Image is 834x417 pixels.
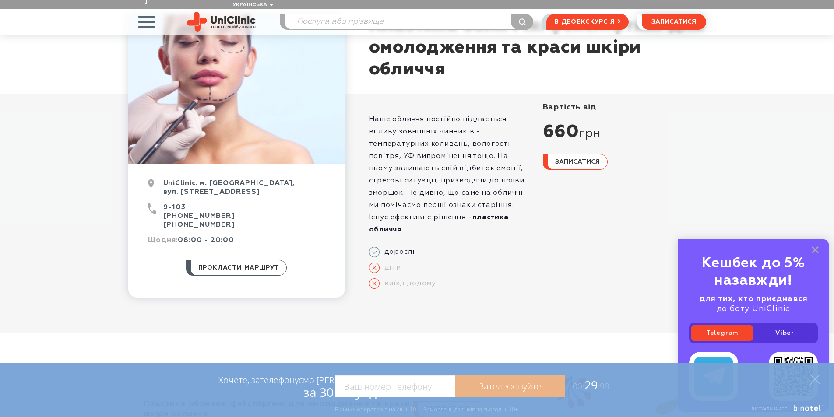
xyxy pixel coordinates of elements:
[380,248,415,256] span: дорослі
[546,14,628,30] a: відеоекскурсія
[573,381,584,392] span: 00:
[335,406,518,413] div: Вільних операторів на лінії: 10 Замовлень дзвінків за сьогодні: 10+
[380,279,436,288] span: виїзд додому
[753,325,816,341] a: Viber
[543,103,597,111] span: вартість від
[689,294,818,314] div: до боту UniClinic
[335,375,455,397] input: Ваш номер телефону
[218,375,382,399] div: Хочете, зателефонуємо [PERSON_NAME]
[555,159,600,165] span: записатися
[187,12,256,32] img: Uniclinic
[752,406,788,412] span: Віртуальна АТС
[543,121,706,143] div: 660
[163,221,235,228] a: [PHONE_NUMBER]
[554,14,615,29] span: відеоекскурсія
[369,113,532,236] p: Наше обличчя постійно піддається впливу зовнішніх чинників - температурних коливань, вологості по...
[163,213,235,220] a: [PHONE_NUMBER]
[689,255,818,290] div: Кешбек до 5% назавжди!
[642,14,706,30] button: записатися
[543,154,608,170] button: записатися
[230,2,274,8] button: Українська
[699,295,808,303] b: для тих, хто приєднався
[148,236,325,251] div: 08:00 - 20:00
[691,325,753,341] a: Telegram
[186,260,287,276] a: прокласти маршрут
[148,179,325,203] div: UniClinic. м. [GEOGRAPHIC_DATA], вул. [STREET_ADDRESS]
[198,260,279,275] span: прокласти маршрут
[455,375,565,397] a: Зателефонуйте
[598,381,609,392] span: :99
[651,19,696,25] span: записатися
[303,384,382,400] span: за 30 секунд?
[565,377,609,393] span: 29
[232,2,267,7] span: Українська
[742,405,823,417] a: Віртуальна АТС
[285,14,533,29] input: Послуга або прізвище
[369,15,706,81] h1: Пластика обличчя: фейсліфтинг для омолодження та краси шкіри обличчя
[163,204,186,211] a: 9-103
[380,263,401,272] span: діти
[579,126,600,141] span: грн
[148,237,178,244] span: Щодня:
